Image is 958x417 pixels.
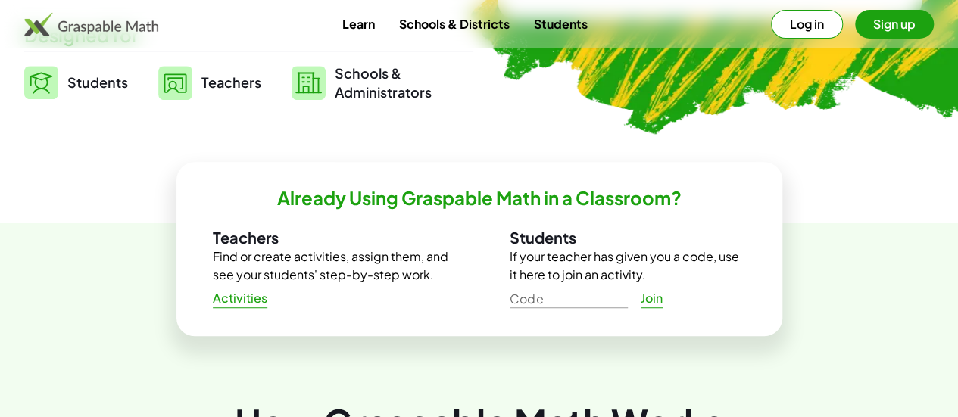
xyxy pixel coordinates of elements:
p: Find or create activities, assign them, and see your students' step-by-step work. [213,247,449,284]
a: Teachers [158,64,261,101]
span: Students [67,73,128,91]
button: Log in [771,10,843,39]
h3: Teachers [213,228,449,247]
span: Join [641,291,663,307]
a: Learn [329,10,386,38]
a: Schools & Districts [386,10,521,38]
p: If your teacher has given you a code, use it here to join an activity. [510,247,746,284]
a: Students [24,64,128,101]
img: svg%3e [158,66,192,100]
a: Students [521,10,599,38]
img: svg%3e [24,66,58,99]
span: Teachers [201,73,261,91]
span: Schools & Administrators [335,64,432,101]
img: svg%3e [292,66,326,100]
a: Schools &Administrators [292,64,432,101]
span: Activities [213,291,268,307]
a: Activities [201,285,280,312]
a: Join [628,285,676,312]
h3: Students [510,228,746,247]
h2: Already Using Graspable Math in a Classroom? [277,186,682,210]
button: Sign up [855,10,934,39]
